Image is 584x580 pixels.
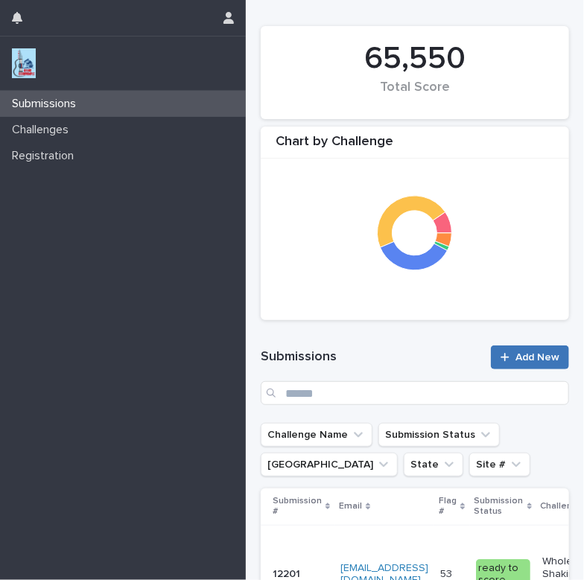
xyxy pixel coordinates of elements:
[286,40,543,77] div: 65,550
[261,423,372,447] button: Challenge Name
[261,381,569,405] input: Search
[475,493,524,520] p: Submission Status
[12,48,36,78] img: jxsLJbdS1eYBI7rVAS4p
[261,348,482,366] h1: Submissions
[273,493,322,520] p: Submission #
[6,149,86,163] p: Registration
[261,453,398,477] button: Closest City
[491,345,569,369] a: Add New
[469,453,530,477] button: Site #
[339,498,362,514] p: Email
[378,423,500,447] button: Submission Status
[439,493,457,520] p: Flag #
[6,97,88,111] p: Submissions
[286,80,543,111] div: Total Score
[515,352,559,363] span: Add New
[6,123,80,137] p: Challenges
[404,453,463,477] button: State
[261,134,568,159] div: Chart by Challenge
